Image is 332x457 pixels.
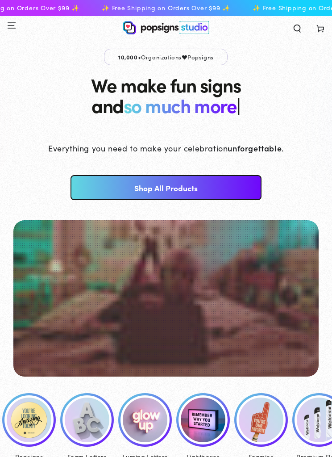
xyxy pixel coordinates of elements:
img: Popsigns Studio [123,21,209,34]
img: Lumina Lightboxes [181,398,225,442]
span: so much more [124,92,237,118]
span: 10,000+ [118,53,141,61]
img: Popsigns [7,398,51,442]
h1: We make fun signs and [91,74,241,115]
img: Foam Letters [65,398,109,442]
p: Everything you need to make your celebration . [48,143,284,154]
span: | [237,92,241,118]
img: Lumina Letters [123,398,167,442]
strong: unforgettable [228,143,282,154]
summary: Search our site [286,20,309,35]
p: Organizations Popsigns [104,49,228,65]
span: ✨ Free Shipping on Orders Over $99 ✨ [101,4,230,12]
a: Shop All Products [71,175,261,200]
img: Foamies® [239,398,283,442]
